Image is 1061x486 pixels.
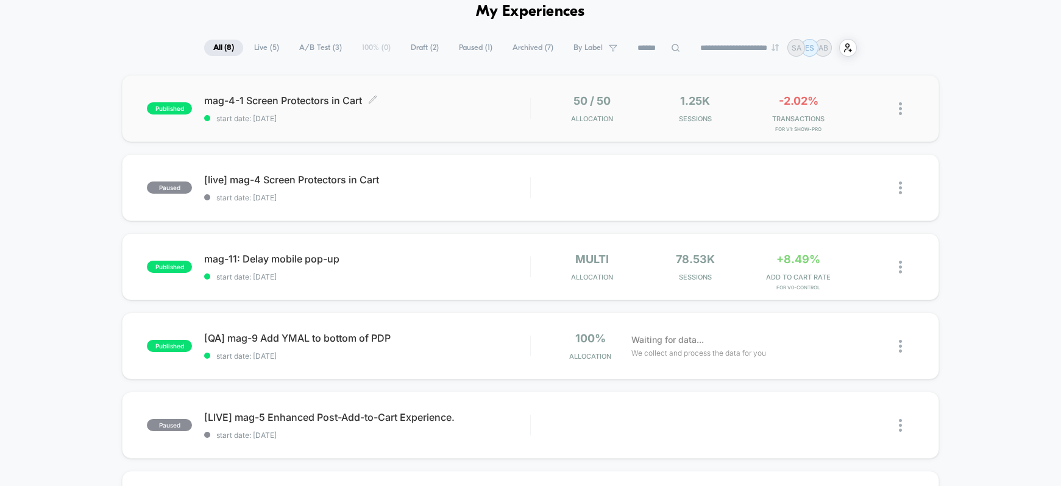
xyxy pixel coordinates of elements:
span: for v0-control [750,284,848,291]
span: -2.02% [779,94,818,107]
span: published [147,340,192,352]
span: 100% [575,332,606,345]
span: start date: [DATE] [204,272,530,281]
span: Draft ( 2 ) [402,40,448,56]
span: Waiting for data... [631,333,704,347]
img: close [899,419,902,432]
span: All ( 8 ) [204,40,243,56]
span: By Label [573,43,603,52]
span: TRANSACTIONS [750,114,848,123]
span: ADD TO CART RATE [750,273,848,281]
span: mag-11: Delay mobile pop-up [204,253,530,265]
span: Archived ( 7 ) [503,40,562,56]
span: 1.25k [680,94,710,107]
span: paused [147,181,192,194]
img: close [899,340,902,353]
span: start date: [DATE] [204,193,530,202]
span: [live] mag-4 Screen Protectors in Cart [204,174,530,186]
span: paused [147,419,192,431]
span: Sessions [647,273,744,281]
p: AB [818,43,828,52]
span: start date: [DATE] [204,114,530,123]
span: mag-4-1 Screen Protectors in Cart [204,94,530,107]
span: start date: [DATE] [204,351,530,361]
span: Paused ( 1 ) [450,40,502,56]
span: published [147,102,192,114]
h1: My Experiences [476,3,585,21]
p: SA [792,43,801,52]
span: published [147,261,192,273]
span: Allocation [571,114,613,123]
span: [LIVE] mag-5 Enhanced Post-Add-to-Cart Experience. [204,411,530,423]
img: close [899,181,902,194]
span: 78.53k [676,253,715,266]
span: start date: [DATE] [204,431,530,440]
span: multi [575,253,609,266]
span: Live ( 5 ) [245,40,288,56]
p: ES [805,43,814,52]
span: [QA] mag-9 Add YMAL to bottom of PDP [204,332,530,344]
span: A/B Test ( 3 ) [290,40,351,56]
span: for v1: show-pro [750,126,848,132]
img: close [899,102,902,115]
span: Allocation [571,273,613,281]
img: close [899,261,902,273]
span: 50 / 50 [573,94,611,107]
img: end [772,44,779,51]
span: We collect and process the data for you [631,347,766,359]
span: +8.49% [776,253,820,266]
span: Sessions [647,114,744,123]
span: Allocation [569,352,611,361]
